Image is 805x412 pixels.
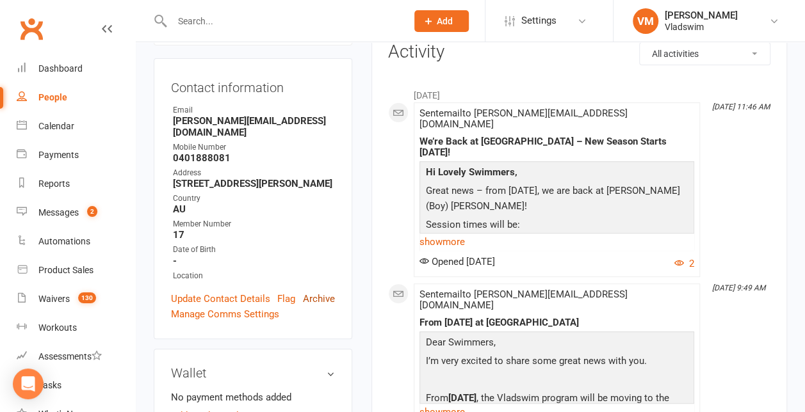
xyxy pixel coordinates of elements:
[303,291,335,306] a: Archive
[665,10,738,21] div: [PERSON_NAME]
[171,75,335,95] h3: Contact information
[419,317,694,328] div: From [DATE] at [GEOGRAPHIC_DATA]
[38,150,79,160] div: Payments
[17,227,135,256] a: Automations
[38,121,74,131] div: Calendar
[168,12,398,30] input: Search...
[173,244,335,256] div: Date of Birth
[712,283,765,292] i: [DATE] 9:49 AM
[173,152,335,164] strong: 0401888081
[38,63,83,74] div: Dashboard
[388,82,770,102] li: [DATE]
[38,265,94,275] div: Product Sales
[17,54,135,83] a: Dashboard
[17,371,135,400] a: Tasks
[426,185,680,212] span: Great news – from [DATE], we are back at [PERSON_NAME] (Boy) [PERSON_NAME]!
[38,380,61,390] div: Tasks
[17,112,135,141] a: Calendar
[633,8,658,34] div: VM
[173,141,335,154] div: Mobile Number
[173,229,335,241] strong: 17
[173,104,335,116] div: Email
[38,178,70,189] div: Reports
[419,256,495,267] span: Opened [DATE]
[388,42,770,62] h3: Activity
[665,21,738,33] div: Vladswim
[171,366,335,380] h3: Wallet
[38,236,90,246] div: Automations
[448,392,476,404] b: [DATE]
[419,136,694,158] div: We’re Back at [GEOGRAPHIC_DATA] – New Season Starts [DATE]!
[426,166,517,178] b: Hi Lovely Swimmers,
[173,255,335,267] strong: -
[712,102,770,111] i: [DATE] 11:46 AM
[414,10,469,32] button: Add
[419,289,628,311] span: Sent email to [PERSON_NAME][EMAIL_ADDRESS][DOMAIN_NAME]
[521,6,557,35] span: Settings
[171,306,279,322] a: Manage Comms Settings
[277,291,295,306] a: Flag
[17,198,135,227] a: Messages 2
[419,107,628,130] span: Sent email to [PERSON_NAME][EMAIL_ADDRESS][DOMAIN_NAME]
[674,256,694,271] button: 2
[17,170,135,198] a: Reports
[423,335,691,353] p: Dear Swimmers,
[423,353,691,372] p: I’m very excited to share some great news with you.
[17,313,135,342] a: Workouts
[17,256,135,285] a: Product Sales
[173,178,335,189] strong: [STREET_ADDRESS][PERSON_NAME]
[38,322,77,333] div: Workouts
[173,270,335,282] div: Location
[38,294,70,304] div: Waivers
[173,167,335,179] div: Address
[173,203,335,215] strong: AU
[78,292,96,303] span: 130
[38,92,67,102] div: People
[173,218,335,230] div: Member Number
[171,390,335,405] li: No payment methods added
[17,141,135,170] a: Payments
[171,291,270,306] a: Update Contact Details
[15,13,47,45] a: Clubworx
[13,368,44,399] div: Open Intercom Messenger
[17,285,135,313] a: Waivers 130
[87,206,97,217] span: 2
[419,233,694,251] a: show more
[173,115,335,138] strong: [PERSON_NAME][EMAIL_ADDRESS][DOMAIN_NAME]
[173,193,335,205] div: Country
[17,83,135,112] a: People
[437,16,453,26] span: Add
[38,207,79,218] div: Messages
[38,351,102,361] div: Assessments
[426,219,520,230] span: Session times will be:
[17,342,135,371] a: Assessments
